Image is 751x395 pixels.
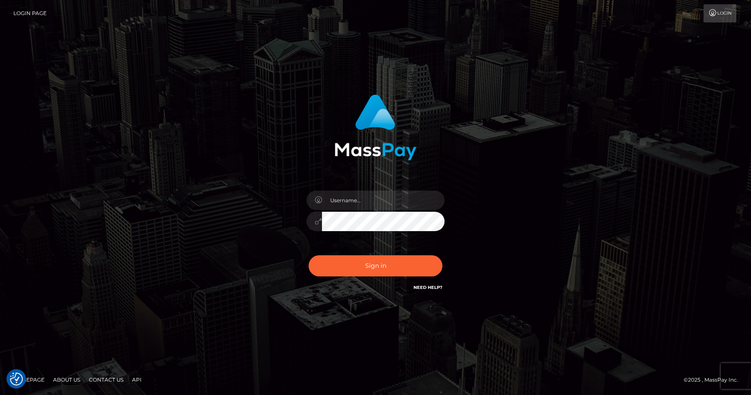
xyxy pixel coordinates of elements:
[85,373,127,386] a: Contact Us
[309,255,442,276] button: Sign in
[704,4,736,22] a: Login
[684,375,745,385] div: © 2025 , MassPay Inc.
[9,373,48,386] a: Homepage
[10,373,23,386] img: Revisit consent button
[10,373,23,386] button: Consent Preferences
[129,373,145,386] a: API
[13,4,47,22] a: Login Page
[50,373,84,386] a: About Us
[322,191,445,210] input: Username...
[334,94,417,160] img: MassPay Login
[413,285,442,290] a: Need Help?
